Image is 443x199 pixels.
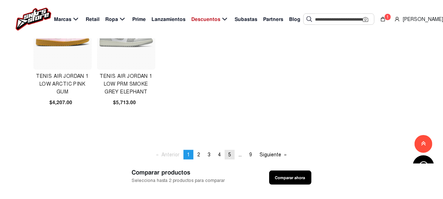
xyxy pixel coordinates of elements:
span: Marcas [54,16,71,23]
div: 1 [384,14,391,21]
h4: Tenis Air Jordan 1 Low Arctic Pink Gum [33,72,91,96]
span: Descuentos [191,16,220,23]
h4: Tenis Air Jordan 1 Low Prm Smoke Grey Elephant [97,72,155,96]
span: 9 [249,152,252,158]
span: 3 [208,152,210,158]
span: Anterior [161,152,180,158]
span: Prime [132,16,146,23]
span: Retail [86,16,100,23]
span: Blog [289,16,300,23]
span: Comparar productos [132,168,225,177]
span: Selecciona hasta 2 productos para comparar [132,177,225,184]
span: 4 [218,152,221,158]
span: ... [239,152,242,158]
span: Lanzamientos [151,16,186,23]
span: Subastas [235,16,257,23]
ul: Pagination [153,150,290,160]
button: Comparar ahora [269,171,311,185]
span: 5 [228,152,231,158]
img: shopping [380,16,386,22]
span: Ropa [105,16,118,23]
span: Partners [263,16,283,23]
img: logo [16,8,51,31]
span: $4,207.00 [49,99,72,106]
a: Siguiente page [256,150,290,160]
span: 1 [187,152,190,158]
span: $5,713.00 [113,99,136,106]
img: Buscar [306,16,312,22]
img: user [394,16,400,22]
img: Cámara [363,17,368,22]
span: 2 [197,152,200,158]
